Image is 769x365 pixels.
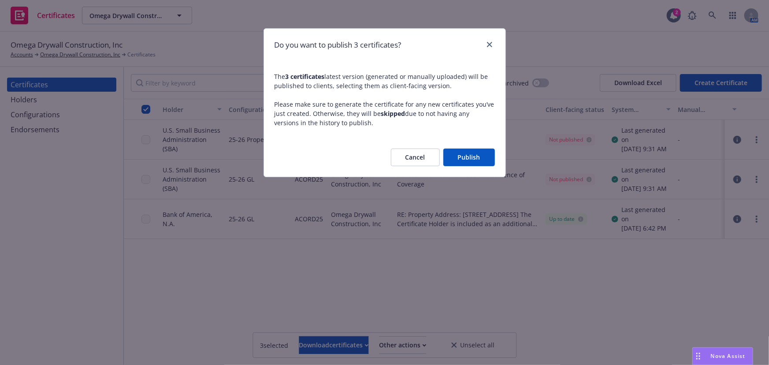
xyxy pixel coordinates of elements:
p: The latest version (generated or manually uploaded) will be published to clients, selecting them ... [275,72,495,90]
span: Nova Assist [711,352,746,360]
p: Please make sure to generate the certificate for any new certificates you’ve just created. Otherw... [275,100,495,127]
b: 3 certificates [286,72,325,81]
div: Drag to move [693,348,704,365]
a: close [484,39,495,50]
button: Publish [443,149,495,166]
h1: Do you want to publish 3 certificates? [275,39,401,51]
b: skipped [381,109,405,118]
button: Cancel [391,149,440,166]
button: Nova Assist [692,347,753,365]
